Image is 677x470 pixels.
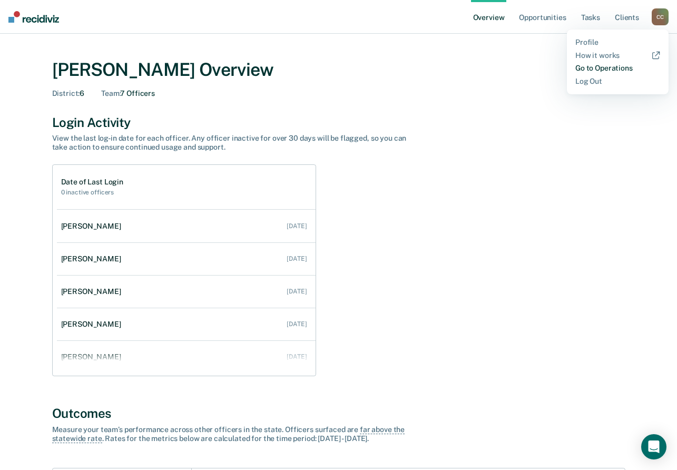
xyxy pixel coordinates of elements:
[61,254,125,263] div: [PERSON_NAME]
[52,115,625,130] div: Login Activity
[287,288,307,295] div: [DATE]
[575,64,660,73] a: Go to Operations
[57,211,316,241] a: [PERSON_NAME] [DATE]
[575,38,660,47] a: Profile
[652,8,669,25] button: CC
[52,59,625,81] div: [PERSON_NAME] Overview
[52,134,421,152] div: View the last log-in date for each officer. Any officer inactive for over 30 days will be flagged...
[57,342,316,372] a: [PERSON_NAME] [DATE]
[61,320,125,329] div: [PERSON_NAME]
[641,434,666,459] div: Open Intercom Messenger
[52,406,625,421] div: Outcomes
[287,353,307,360] div: [DATE]
[287,222,307,230] div: [DATE]
[575,51,660,60] a: How it works
[61,189,123,196] h2: 0 inactive officers
[52,89,85,98] div: 6
[61,287,125,296] div: [PERSON_NAME]
[652,8,669,25] div: C C
[575,77,660,86] a: Log Out
[57,244,316,274] a: [PERSON_NAME] [DATE]
[57,277,316,307] a: [PERSON_NAME] [DATE]
[287,320,307,328] div: [DATE]
[61,178,123,187] h1: Date of Last Login
[52,425,421,443] div: Measure your team’s performance across other officer s in the state. Officer s surfaced are . Rat...
[61,222,125,231] div: [PERSON_NAME]
[61,352,125,361] div: [PERSON_NAME]
[52,425,405,443] span: far above the statewide rate
[52,89,80,97] span: District :
[101,89,155,98] div: 7 Officers
[57,309,316,339] a: [PERSON_NAME] [DATE]
[101,89,120,97] span: Team :
[8,11,59,23] img: Recidiviz
[287,255,307,262] div: [DATE]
